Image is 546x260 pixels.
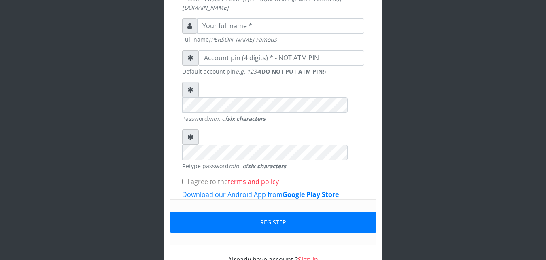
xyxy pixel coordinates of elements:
[182,67,364,76] small: Default account pin ( )
[283,190,339,199] b: Google Play Store
[182,114,364,123] small: Password
[182,190,339,199] a: Download our Android App fromGoogle Play Store
[182,179,187,184] input: I agree to theterms and policy
[197,18,364,34] input: Your full name *
[208,115,266,123] em: min. of
[182,162,364,170] small: Retype password
[228,177,279,186] a: terms and policy
[209,36,277,43] em: [PERSON_NAME] Famous
[248,162,286,170] strong: six characters
[199,50,364,66] input: Account pin (4 digits) * - NOT ATM PIN
[182,177,279,186] label: I agree to the
[227,115,266,123] strong: six characters
[261,68,324,75] b: DO NOT PUT ATM PIN!
[236,68,260,75] em: e.g. 1234
[170,212,376,233] button: Register
[182,35,364,44] small: Full name
[229,162,286,170] em: min. of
